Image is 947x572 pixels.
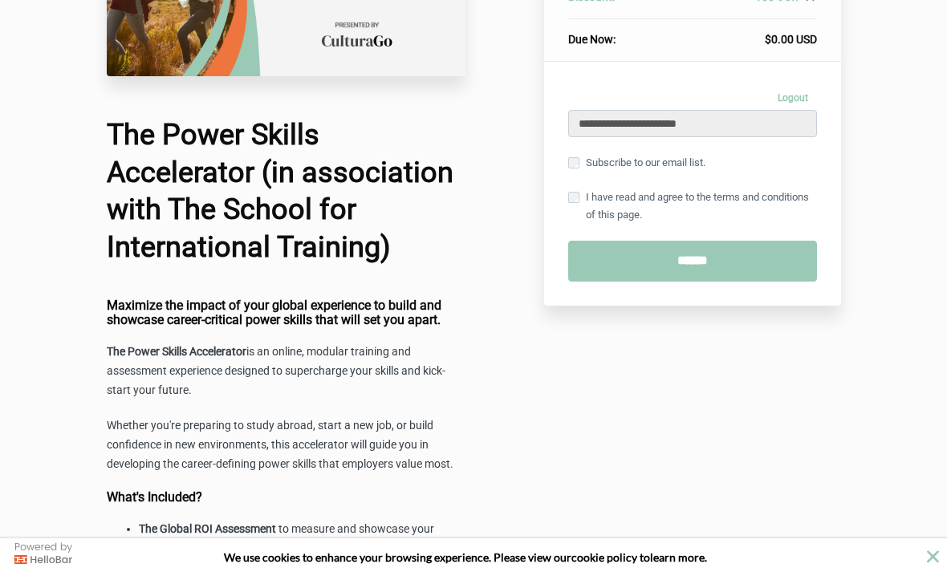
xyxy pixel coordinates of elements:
[923,546,943,566] button: close
[568,19,673,48] th: Due Now:
[107,298,466,327] h4: Maximize the impact of your global experience to build and showcase career-critical power skills ...
[139,522,276,535] strong: The Global ROI Assessment
[568,192,579,203] input: I have read and agree to the terms and conditions of this page.
[571,550,637,564] a: cookie policy
[107,343,466,400] p: is an online, modular training and assessment experience designed to supercharge your skills and ...
[765,33,817,46] span: $0.00 USD
[107,345,246,358] strong: The Power Skills Accelerator
[568,157,579,168] input: Subscribe to our email list.
[139,520,466,558] li: to measure and showcase your power skill growth and career-readiness
[568,154,705,172] label: Subscribe to our email list.
[769,86,817,110] a: Logout
[568,189,817,224] label: I have read and agree to the terms and conditions of this page.
[107,416,466,474] p: Whether you're preparing to study abroad, start a new job, or build confidence in new environment...
[224,550,571,564] span: We use cookies to enhance your browsing experience. Please view our
[107,116,466,266] h1: The Power Skills Accelerator (in association with The School for International Training)
[650,550,707,564] span: learn more.
[107,490,466,505] h4: What's Included?
[640,550,650,564] strong: to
